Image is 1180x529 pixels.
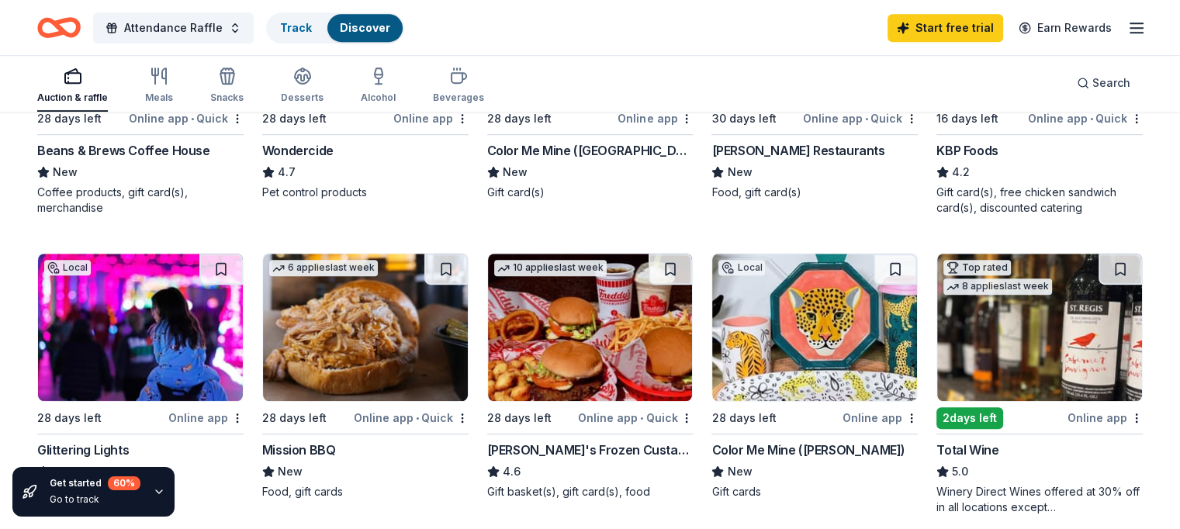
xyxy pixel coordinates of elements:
[281,92,324,104] div: Desserts
[487,409,552,427] div: 28 days left
[269,260,378,276] div: 6 applies last week
[711,484,918,500] div: Gift cards
[888,14,1003,42] a: Start free trial
[711,141,884,160] div: [PERSON_NAME] Restaurants
[727,462,752,481] span: New
[494,260,607,276] div: 10 applies last week
[803,109,918,128] div: Online app Quick
[936,484,1143,515] div: Winery Direct Wines offered at 30% off in all locations except [GEOGRAPHIC_DATA], [GEOGRAPHIC_DAT...
[640,412,643,424] span: •
[487,141,694,160] div: Color Me Mine ([GEOGRAPHIC_DATA])
[865,112,868,125] span: •
[416,412,419,424] span: •
[50,493,140,506] div: Go to track
[1092,74,1130,92] span: Search
[168,408,244,427] div: Online app
[433,92,484,104] div: Beverages
[578,408,693,427] div: Online app Quick
[711,409,776,427] div: 28 days left
[503,163,528,182] span: New
[37,141,210,160] div: Beans & Brews Coffee House
[37,185,244,216] div: Coffee products, gift card(s), merchandise
[44,260,91,275] div: Local
[943,278,1052,295] div: 8 applies last week
[937,254,1142,401] img: Image for Total Wine
[53,163,78,182] span: New
[262,253,469,500] a: Image for Mission BBQ6 applieslast week28 days leftOnline app•QuickMission BBQNewFood, gift cards
[145,92,173,104] div: Meals
[210,92,244,104] div: Snacks
[278,462,303,481] span: New
[1028,109,1143,128] div: Online app Quick
[262,141,334,160] div: Wondercide
[361,92,396,104] div: Alcohol
[936,441,998,459] div: Total Wine
[354,408,469,427] div: Online app Quick
[37,409,102,427] div: 28 days left
[712,254,917,401] img: Image for Color Me Mine (Henderson)
[488,254,693,401] img: Image for Freddy's Frozen Custard & Steakburgers
[711,253,918,500] a: Image for Color Me Mine (Henderson)Local28 days leftOnline appColor Me Mine ([PERSON_NAME])NewGif...
[262,409,327,427] div: 28 days left
[936,407,1003,429] div: 2 days left
[37,61,108,112] button: Auction & raffle
[1064,67,1143,99] button: Search
[618,109,693,128] div: Online app
[262,185,469,200] div: Pet control products
[936,253,1143,515] a: Image for Total WineTop rated8 applieslast week2days leftOnline appTotal Wine5.0Winery Direct Win...
[1009,14,1121,42] a: Earn Rewards
[210,61,244,112] button: Snacks
[129,109,244,128] div: Online app Quick
[93,12,254,43] button: Attendance Raffle
[936,109,998,128] div: 16 days left
[843,408,918,427] div: Online app
[281,61,324,112] button: Desserts
[50,476,140,490] div: Get started
[108,476,140,490] div: 60 %
[37,9,81,46] a: Home
[37,109,102,128] div: 28 days left
[37,441,129,459] div: Glittering Lights
[711,185,918,200] div: Food, gift card(s)
[393,109,469,128] div: Online app
[262,441,336,459] div: Mission BBQ
[943,260,1011,275] div: Top rated
[487,441,694,459] div: [PERSON_NAME]'s Frozen Custard & Steakburgers
[263,254,468,401] img: Image for Mission BBQ
[280,21,312,34] a: Track
[487,185,694,200] div: Gift card(s)
[278,163,296,182] span: 4.7
[718,260,765,275] div: Local
[711,441,905,459] div: Color Me Mine ([PERSON_NAME])
[266,12,404,43] button: TrackDiscover
[487,109,552,128] div: 28 days left
[1068,408,1143,427] div: Online app
[711,109,776,128] div: 30 days left
[361,61,396,112] button: Alcohol
[191,112,194,125] span: •
[262,109,327,128] div: 28 days left
[952,462,968,481] span: 5.0
[262,484,469,500] div: Food, gift cards
[145,61,173,112] button: Meals
[487,253,694,500] a: Image for Freddy's Frozen Custard & Steakburgers10 applieslast week28 days leftOnline app•Quick[P...
[487,484,694,500] div: Gift basket(s), gift card(s), food
[124,19,223,37] span: Attendance Raffle
[37,253,244,500] a: Image for Glittering LightsLocal28 days leftOnline appGlittering LightsNewTickets, passes, coupons
[38,254,243,401] img: Image for Glittering Lights
[433,61,484,112] button: Beverages
[936,141,998,160] div: KBP Foods
[952,163,970,182] span: 4.2
[340,21,390,34] a: Discover
[936,185,1143,216] div: Gift card(s), free chicken sandwich card(s), discounted catering
[727,163,752,182] span: New
[1090,112,1093,125] span: •
[37,92,108,104] div: Auction & raffle
[503,462,521,481] span: 4.6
